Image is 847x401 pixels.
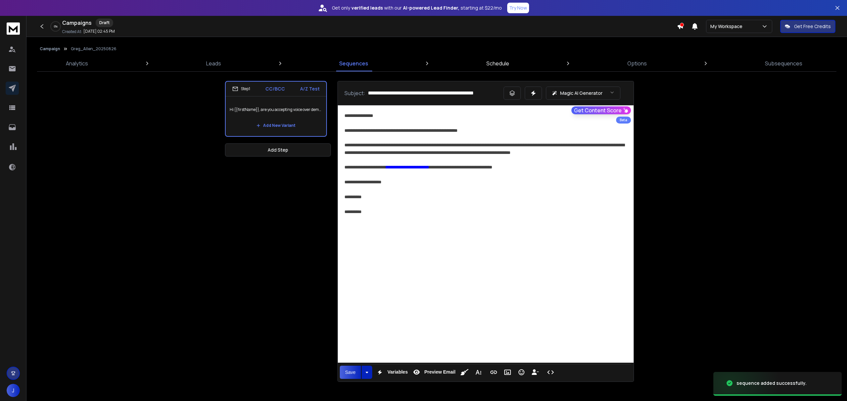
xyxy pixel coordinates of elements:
button: Clean HTML [458,366,471,379]
div: Step 1 [232,86,250,92]
p: Get Free Credits [794,23,831,30]
strong: verified leads [351,5,383,11]
button: Get Content Score [571,106,631,114]
strong: AI-powered Lead Finder, [403,5,459,11]
p: Active 2h ago [32,8,62,15]
div: Jonathon says… [5,168,127,212]
div: Anytime, we're happy to help. We appreciate your co-operation :) [5,141,109,162]
button: Save [340,366,361,379]
p: Hi {{firstName}}, are you accepting voice over demos? [230,100,322,119]
span: Variables [386,369,409,375]
button: Insert Image (⌘P) [501,366,514,379]
p: Greg_Allen_20250826 [71,46,116,52]
p: 0 % [54,24,58,28]
p: Subject: [344,89,365,97]
button: Preview Email [410,366,457,379]
div: Thanks so much for accommodating us while we get this sorted. Just finished a call with my tech t... [24,44,127,136]
button: Campaign [40,46,60,52]
p: Analytics [66,59,88,67]
button: go back [4,3,17,15]
div: Jonathon says… [5,44,127,142]
img: logo [7,22,20,35]
h1: Lakshita [32,3,54,8]
p: Sequences [339,59,368,67]
p: My Workspace [710,23,745,30]
p: A/Z Test [300,86,320,92]
button: Code View [544,366,557,379]
button: J [7,384,20,397]
span: Preview Email [423,369,457,375]
p: Try Now [509,5,527,11]
p: CC/BCC [265,86,285,92]
button: Emoticons [515,366,528,379]
div: Thanks so much for accommodating us while we get this sorted. Just finished a call with my tech t... [29,48,122,132]
button: Try Now [507,3,529,13]
div: thumbs up [77,168,127,211]
p: Schedule [486,59,509,67]
p: Options [627,59,647,67]
button: Send a message… [113,214,124,224]
div: sequence added successfully. [736,380,807,386]
button: Variables [374,366,409,379]
button: Add Step [225,143,331,157]
p: Magic AI Generator [560,90,602,96]
div: Draft [96,18,113,27]
p: [DATE] 02:45 PM [83,29,115,34]
h1: Campaigns [62,19,92,27]
button: Add New Variant [251,119,301,132]
button: Insert Link (⌘K) [487,366,500,379]
textarea: Message… [6,202,127,214]
p: Get only with our starting at $22/mo [332,5,502,11]
button: More Text [472,366,485,379]
li: Step1CC/BCCA/Z TestHi {{firstName}}, are you accepting voice over demos?Add New Variant [225,81,327,137]
p: Created At: [62,29,82,34]
p: Leads [206,59,221,67]
a: Schedule [482,55,513,71]
a: Subsequences [761,55,806,71]
div: Rohan says… [5,141,127,167]
button: Magic AI Generator [546,87,620,100]
p: Subsequences [765,59,802,67]
img: Profile image for Lakshita [19,4,29,14]
button: Get Free Credits [780,20,835,33]
a: Sequences [335,55,372,71]
button: Emoji picker [10,216,16,222]
button: Home [104,3,116,15]
div: thumbs up [82,176,122,207]
a: Leads [202,55,225,71]
div: Anytime, we're happy to help. We appreciate your co-operation :) [11,145,103,158]
div: Close [116,3,128,15]
div: Beta [616,117,631,124]
button: Insert Unsubscribe Link [529,366,542,379]
a: Options [623,55,651,71]
a: Analytics [62,55,92,71]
